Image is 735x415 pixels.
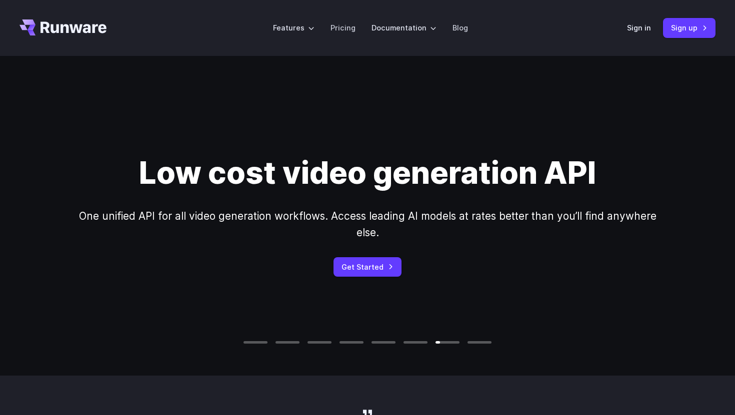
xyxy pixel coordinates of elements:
[452,22,468,33] a: Blog
[627,22,651,33] a: Sign in
[139,155,596,192] h1: Low cost video generation API
[73,208,661,241] p: One unified API for all video generation workflows. Access leading AI models at rates better than...
[333,257,401,277] a: Get Started
[19,19,106,35] a: Go to /
[330,22,355,33] a: Pricing
[663,18,715,37] a: Sign up
[371,22,436,33] label: Documentation
[273,22,314,33] label: Features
